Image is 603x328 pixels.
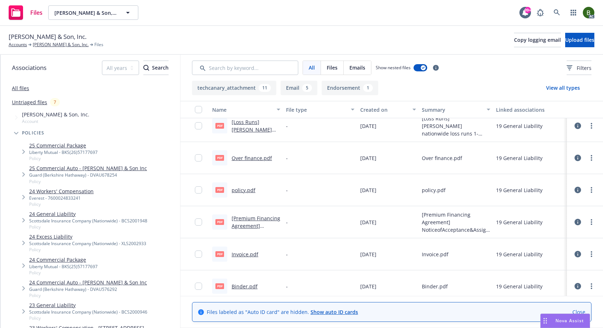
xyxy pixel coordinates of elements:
[496,186,542,194] div: 19 General Liability
[12,85,29,92] a: All files
[29,315,147,321] span: Policy
[29,149,98,155] div: Liberty Mutual - BKS(26)57177697
[566,5,581,20] a: Switch app
[357,101,419,118] button: Created on
[496,154,542,162] div: 19 General Liability
[422,186,446,194] span: policy.pdf
[286,154,288,162] span: -
[215,187,224,192] span: pdf
[360,283,376,290] span: [DATE]
[496,251,542,258] div: 19 General Liability
[422,283,448,290] span: Binder.pdf
[29,195,94,201] div: Everest - 7600024833241
[309,64,315,71] span: All
[22,131,45,135] span: Policies
[29,233,146,240] a: 24 Excess Liability
[54,9,117,17] span: [PERSON_NAME] & Son, Inc.
[195,218,202,226] input: Toggle Row Selected
[567,64,591,72] span: Filters
[9,41,27,48] a: Accounts
[232,155,272,161] a: Over finance.pdf
[29,218,147,224] div: Scottsdale Insurance Company (Nationwide) - BCS2001948
[493,101,567,118] button: Linked associations
[195,154,202,161] input: Toggle Row Selected
[577,64,591,72] span: Filters
[29,309,147,315] div: Scottsdale Insurance Company (Nationwide) - BCS2000946
[514,36,561,43] span: Copy logging email
[422,106,482,114] div: Summary
[29,187,94,195] a: 24 Workers' Compensation
[587,186,596,194] a: more
[29,270,98,276] span: Policy
[286,218,288,226] span: -
[143,61,169,75] button: SearchSearch
[286,186,288,194] span: -
[232,251,258,258] a: Invoice.pdf
[215,251,224,257] span: pdf
[29,279,147,286] a: 24 Commercial Auto - [PERSON_NAME] & Son Inc
[192,81,276,95] button: techcanary_attachment
[209,101,283,118] button: Name
[311,309,358,315] a: Show auto ID cards
[232,119,272,148] a: [Loss Runs] [PERSON_NAME] nationwide loss runs 1-2020.pdf
[29,201,94,207] span: Policy
[215,283,224,289] span: pdf
[232,187,255,194] a: policy.pdf
[565,36,594,43] span: Upload files
[215,123,224,128] span: pdf
[422,154,462,162] span: Over finance.pdf
[422,115,490,137] span: [Loss Runs] [PERSON_NAME] nationwide loss runs 1-2020.pdf
[29,240,146,247] div: Scottsdale Insurance Company (Nationwide) - XLS2002933
[259,84,271,92] div: 11
[550,5,564,20] a: Search
[207,308,358,316] span: Files labeled as "Auto ID card" are hidden.
[48,5,138,20] button: [PERSON_NAME] & Son, Inc.
[496,106,564,114] div: Linked associations
[12,98,47,106] a: Untriaged files
[232,215,280,252] a: [Premium Financing Agreement] NoticeofAcceptance&Assignment_[DATE].pdf
[143,65,149,71] svg: Search
[232,283,258,290] a: Binder.pdf
[587,121,596,130] a: more
[419,101,493,118] button: Summary
[143,61,169,75] div: Search
[535,81,591,95] button: View all types
[192,61,298,75] input: Search by keyword...
[212,106,272,114] div: Name
[555,318,584,324] span: Nova Assist
[29,247,146,253] span: Policy
[22,111,89,118] span: [PERSON_NAME] & Son, Inc.
[195,122,202,129] input: Toggle Row Selected
[363,84,373,92] div: 1
[283,101,357,118] button: File type
[524,7,531,13] div: 99+
[29,164,147,172] a: 25 Commercial Auto - [PERSON_NAME] & Son Inc
[422,211,490,234] span: [Premium Financing Agreement] NoticeofAcceptance&Assignment_[DATE].pdf
[29,142,98,149] a: 25 Commercial Package
[360,122,376,130] span: [DATE]
[29,301,147,309] a: 23 General Liability
[195,251,202,258] input: Toggle Row Selected
[587,154,596,162] a: more
[376,65,411,71] span: Show nested files
[496,218,542,226] div: 19 General Liability
[565,33,594,47] button: Upload files
[514,33,561,47] button: Copy logging email
[29,210,147,218] a: 24 General Liability
[587,282,596,291] a: more
[12,63,46,72] span: Associations
[541,314,550,328] div: Drag to move
[286,122,288,130] span: -
[215,155,224,160] span: pdf
[195,283,202,290] input: Toggle Row Selected
[360,106,408,114] div: Created on
[29,224,147,230] span: Policy
[30,10,43,15] span: Files
[360,251,376,258] span: [DATE]
[6,3,45,23] a: Files
[29,263,98,270] div: Liberty Mutual - BKS(25)57177697
[195,106,202,113] input: Select all
[29,256,98,263] a: 24 Commercial Package
[33,41,89,48] a: [PERSON_NAME] & Son, Inc.
[360,186,376,194] span: [DATE]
